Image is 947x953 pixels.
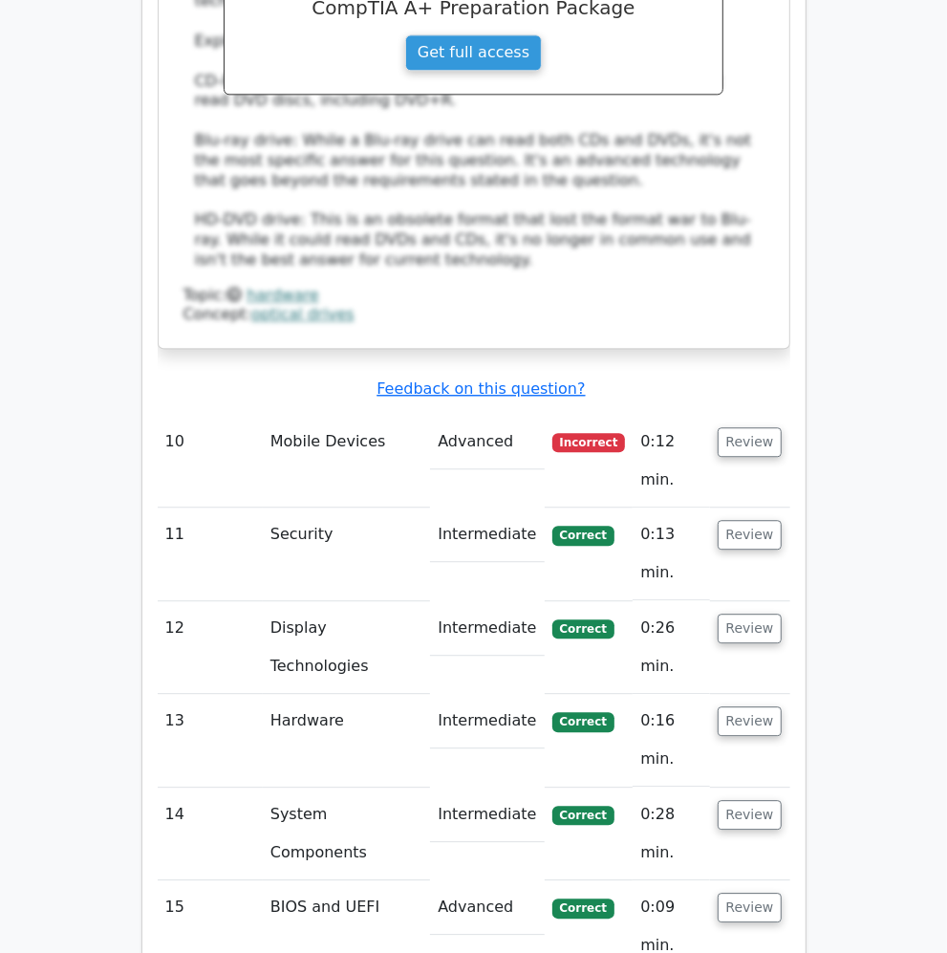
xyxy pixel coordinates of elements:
[263,788,431,880] td: System Components
[718,706,783,736] button: Review
[552,899,614,918] span: Correct
[405,34,542,71] a: Get full access
[158,601,263,694] td: 12
[183,286,764,306] div: Topic:
[430,415,544,469] td: Advanced
[718,893,783,922] button: Review
[430,508,544,562] td: Intermediate
[377,379,585,398] a: Feedback on this question?
[718,520,783,550] button: Review
[552,712,614,731] span: Correct
[263,415,431,508] td: Mobile Devices
[430,601,544,656] td: Intermediate
[633,415,709,508] td: 0:12 min.
[552,619,614,639] span: Correct
[251,305,355,323] a: optical drives
[552,433,626,452] span: Incorrect
[633,694,709,787] td: 0:16 min.
[158,415,263,508] td: 10
[247,286,318,304] a: hardware
[263,508,431,600] td: Security
[718,614,783,643] button: Review
[158,694,263,787] td: 13
[633,601,709,694] td: 0:26 min.
[633,788,709,880] td: 0:28 min.
[552,806,614,825] span: Correct
[718,427,783,457] button: Review
[158,788,263,880] td: 14
[183,305,764,325] div: Concept:
[430,880,544,935] td: Advanced
[633,508,709,600] td: 0:13 min.
[263,601,431,694] td: Display Technologies
[430,788,544,842] td: Intermediate
[263,694,431,787] td: Hardware
[718,800,783,830] button: Review
[552,526,614,545] span: Correct
[430,694,544,748] td: Intermediate
[158,508,263,600] td: 11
